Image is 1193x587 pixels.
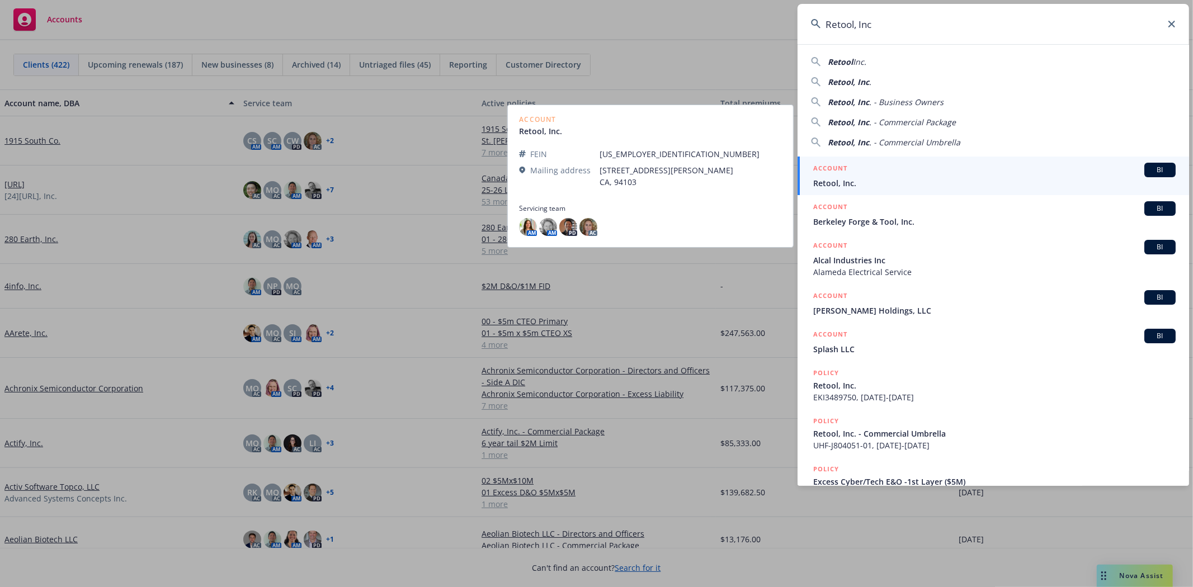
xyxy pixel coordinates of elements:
[798,284,1189,323] a: ACCOUNTBI[PERSON_NAME] Holdings, LLC
[1149,203,1171,214] span: BI
[813,367,839,378] h5: POLICY
[813,380,1176,391] span: Retool, Inc.
[828,77,869,87] span: Retool, Inc
[813,201,847,215] h5: ACCOUNT
[798,323,1189,361] a: ACCOUNTBISplash LLC
[798,409,1189,457] a: POLICYRetool, Inc. - Commercial UmbrellaUHF-J804051-01, [DATE]-[DATE]
[853,56,866,67] span: Inc.
[813,240,847,253] h5: ACCOUNT
[813,254,1176,266] span: Alcal Industries Inc
[828,137,869,148] span: Retool, Inc
[869,117,956,127] span: . - Commercial Package
[813,177,1176,189] span: Retool, Inc.
[813,266,1176,278] span: Alameda Electrical Service
[813,305,1176,316] span: [PERSON_NAME] Holdings, LLC
[798,457,1189,505] a: POLICYExcess Cyber/Tech E&O -1st Layer ($5M)
[813,428,1176,439] span: Retool, Inc. - Commercial Umbrella
[1149,331,1171,341] span: BI
[828,117,869,127] span: Retool, Inc
[813,476,1176,487] span: Excess Cyber/Tech E&O -1st Layer ($5M)
[828,97,869,107] span: Retool, Inc
[869,137,960,148] span: . - Commercial Umbrella
[813,216,1176,228] span: Berkeley Forge & Tool, Inc.
[1149,165,1171,175] span: BI
[798,195,1189,234] a: ACCOUNTBIBerkeley Forge & Tool, Inc.
[869,97,944,107] span: . - Business Owners
[813,329,847,342] h5: ACCOUNT
[798,234,1189,284] a: ACCOUNTBIAlcal Industries IncAlameda Electrical Service
[869,77,871,87] span: .
[813,439,1176,451] span: UHF-J804051-01, [DATE]-[DATE]
[798,157,1189,195] a: ACCOUNTBIRetool, Inc.
[1149,242,1171,252] span: BI
[798,361,1189,409] a: POLICYRetool, Inc.EKI3489750, [DATE]-[DATE]
[813,290,847,304] h5: ACCOUNT
[1149,292,1171,302] span: BI
[798,4,1189,44] input: Search...
[813,163,847,176] h5: ACCOUNT
[813,415,839,427] h5: POLICY
[813,391,1176,403] span: EKI3489750, [DATE]-[DATE]
[828,56,853,67] span: Retool
[813,463,839,475] h5: POLICY
[813,343,1176,355] span: Splash LLC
